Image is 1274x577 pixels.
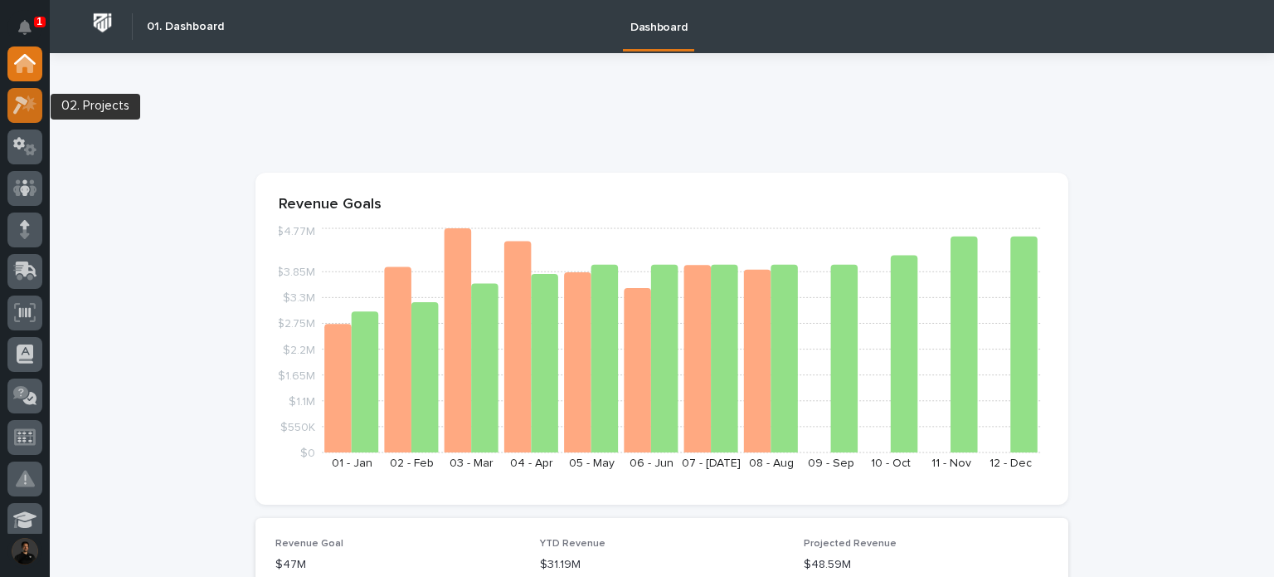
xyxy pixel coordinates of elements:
[540,539,605,549] span: YTD Revenue
[390,457,434,469] text: 02 - Feb
[283,344,315,355] tspan: $2.2M
[682,457,741,469] text: 07 - [DATE]
[510,457,553,469] text: 04 - Apr
[7,534,42,569] button: users-avatar
[990,457,1032,469] text: 12 - Dec
[87,7,118,38] img: Workspace Logo
[36,16,42,27] p: 1
[279,196,1045,214] p: Revenue Goals
[569,457,615,469] text: 05 - May
[749,457,794,469] text: 08 - Aug
[332,457,372,469] text: 01 - Jan
[804,556,1048,574] p: $48.59M
[21,20,42,46] div: Notifications1
[300,447,315,459] tspan: $0
[630,457,673,469] text: 06 - Jun
[289,395,315,407] tspan: $1.1M
[276,266,315,278] tspan: $3.85M
[871,457,911,469] text: 10 - Oct
[7,10,42,45] button: Notifications
[808,457,854,469] text: 09 - Sep
[931,457,971,469] text: 11 - Nov
[283,292,315,304] tspan: $3.3M
[276,226,315,237] tspan: $4.77M
[147,20,224,34] h2: 01. Dashboard
[450,457,494,469] text: 03 - Mar
[804,539,897,549] span: Projected Revenue
[275,556,520,574] p: $47M
[278,369,315,381] tspan: $1.65M
[275,539,343,549] span: Revenue Goal
[540,556,785,574] p: $31.19M
[280,421,315,433] tspan: $550K
[277,318,315,330] tspan: $2.75M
